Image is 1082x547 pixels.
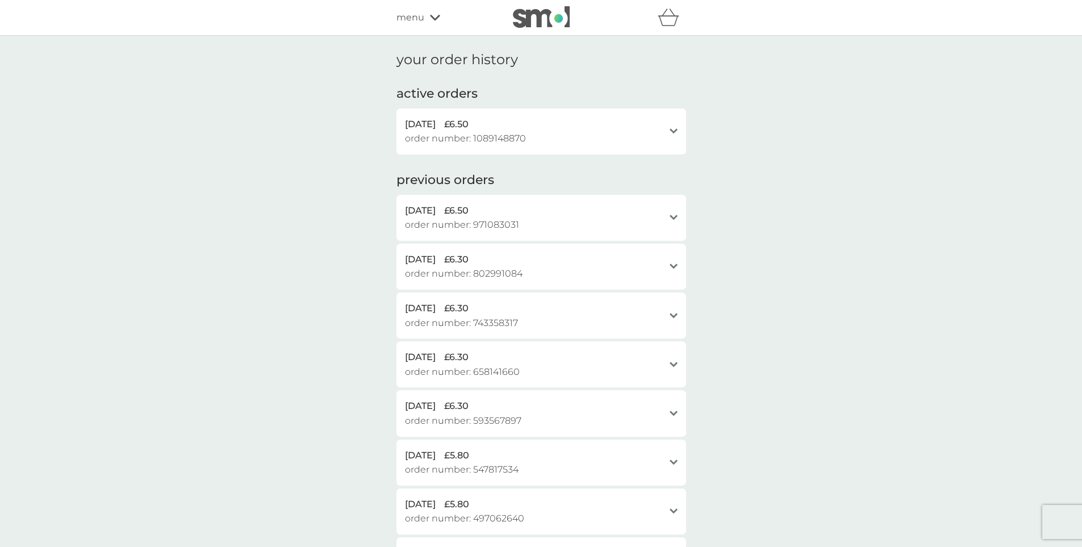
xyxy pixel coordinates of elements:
[444,117,469,132] span: £6.50
[444,203,469,218] span: £6.50
[405,365,520,379] span: order number: 658141660
[396,172,494,189] h2: previous orders
[405,511,524,526] span: order number: 497062640
[444,399,469,414] span: £6.30
[405,252,436,267] span: [DATE]
[405,266,523,281] span: order number: 802991084
[405,218,519,232] span: order number: 971083031
[444,497,469,512] span: £5.80
[396,85,478,103] h2: active orders
[405,316,518,331] span: order number: 743358317
[444,448,469,463] span: £5.80
[405,399,436,414] span: [DATE]
[513,6,570,28] img: smol
[444,252,469,267] span: £6.30
[405,414,521,428] span: order number: 593567897
[396,10,424,25] span: menu
[405,448,436,463] span: [DATE]
[396,52,518,68] h1: your order history
[405,497,436,512] span: [DATE]
[405,462,519,477] span: order number: 547817534
[444,301,469,316] span: £6.30
[405,203,436,218] span: [DATE]
[444,350,469,365] span: £6.30
[405,350,436,365] span: [DATE]
[405,117,436,132] span: [DATE]
[658,6,686,29] div: basket
[405,131,526,146] span: order number: 1089148870
[405,301,436,316] span: [DATE]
